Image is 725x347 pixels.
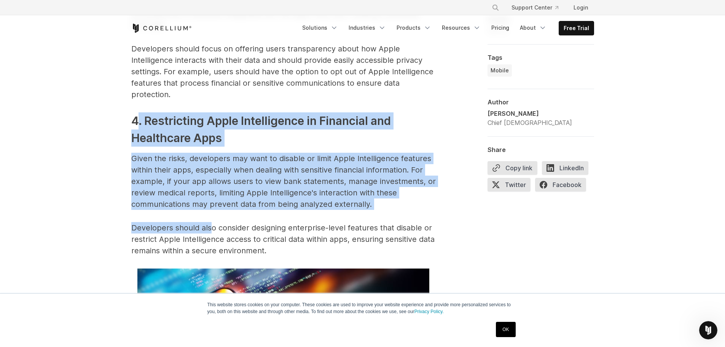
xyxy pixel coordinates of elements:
[535,178,586,192] span: Facebook
[488,109,572,118] div: [PERSON_NAME]
[131,114,391,145] strong: 4. Restricting Apple Intelligence in Financial and Healthcare Apps
[488,178,535,195] a: Twitter
[487,21,514,35] a: Pricing
[505,1,564,14] a: Support Center
[298,21,343,35] a: Solutions
[515,21,551,35] a: About
[699,321,717,339] iframe: Intercom live chat
[488,118,572,127] div: Chief [DEMOGRAPHIC_DATA]
[392,21,436,35] a: Products
[488,64,512,77] a: Mobile
[298,21,594,35] div: Navigation Menu
[488,178,531,192] span: Twitter
[344,21,390,35] a: Industries
[542,161,593,178] a: LinkedIn
[414,309,444,314] a: Privacy Policy.
[542,161,588,175] span: LinkedIn
[131,153,436,210] p: Given the risks, developers may want to disable or limit Apple Intelligence features within their...
[207,301,518,315] p: This website stores cookies on your computer. These cookies are used to improve your website expe...
[567,1,594,14] a: Login
[491,67,509,74] span: Mobile
[488,98,594,106] div: Author
[559,21,594,35] a: Free Trial
[483,1,594,14] div: Navigation Menu
[489,1,502,14] button: Search
[131,43,436,100] p: Developers should focus on offering users transparency about how Apple Intelligence interacts wit...
[496,322,515,337] a: OK
[488,161,537,175] button: Copy link
[131,222,436,256] p: Developers should also consider designing enterprise-level features that disable or restrict Appl...
[535,178,591,195] a: Facebook
[488,146,594,154] div: Share
[488,54,594,61] div: Tags
[131,24,192,33] a: Corellium Home
[437,21,485,35] a: Resources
